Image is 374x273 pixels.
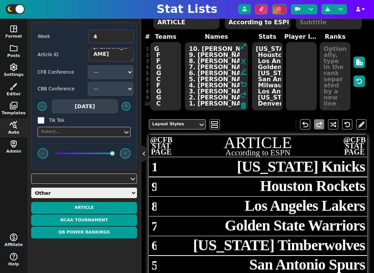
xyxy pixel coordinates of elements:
span: brush [9,82,18,91]
label: Stats [251,32,284,41]
h1: Stat Lists [156,2,217,16]
span: help [9,252,18,261]
label: Week [38,33,83,40]
button: NCAA Tournament [31,215,137,226]
button: redo [314,119,324,129]
span: settings [9,63,18,72]
label: # [145,32,150,41]
span: undo [301,120,310,129]
button: + [120,148,131,159]
div: 4 [145,64,150,70]
span: Golden State Warriors [225,215,365,237]
label: Ranks [318,32,352,41]
label: CFB Conference [38,69,83,76]
span: photo_library [9,101,18,110]
span: redo [239,90,248,99]
span: shield_person [9,139,18,148]
span: @CFB STAT PAGE [150,137,172,155]
span: format_ink_highlighter [240,68,247,77]
span: undo [239,79,248,88]
span: query_stats [9,120,18,129]
h1: ARTICLE [149,134,367,151]
div: Select... [41,129,120,135]
div: Layout Styles [152,121,195,128]
button: - [38,148,48,159]
textarea: G F F G G C F G G C [150,42,181,110]
span: redo [315,120,324,129]
textarea: [US_STATE] Knicks Houston Rockets Los Angeles Lakers Golden State Warriors [US_STATE] Timberwolve... [252,42,283,110]
textarea: ARTICLE [153,16,219,29]
textarea: According to ESPN [225,16,291,29]
div: 7 [145,82,150,88]
span: folder [9,44,18,53]
button: Article [31,202,137,214]
div: 6 [145,76,150,82]
div: 3 [145,58,150,64]
span: 5. [PERSON_NAME] [151,258,156,273]
div: 10 [145,101,150,107]
label: Article ID [38,51,83,58]
div: 2 [145,52,150,58]
button: + [122,102,131,111]
span: Houston Rockets [260,175,365,198]
span: [US_STATE] Knicks [237,156,365,178]
button: undo [300,119,310,129]
button: QB Power Rankings [31,227,137,238]
span: 8. [PERSON_NAME] [151,199,156,214]
label: Names [183,32,251,41]
span: @CFB STAT PAGE [343,137,366,155]
div: 1 [145,46,150,52]
h2: According to ESPN [149,149,367,157]
span: [US_STATE] Timberwolves [193,234,365,257]
span: 7. [PERSON_NAME] [151,219,156,234]
textarea: [URL][DOMAIN_NAME][PERSON_NAME] [88,48,134,62]
div: 8 [145,88,150,95]
span: space_dashboard [9,24,18,33]
label: Tik Tok [49,117,95,124]
textarea: 10. [PERSON_NAME] 9. [PERSON_NAME] 8. [PERSON_NAME] 7. [PERSON_NAME] 6. [PERSON_NAME] 5. [PERSON_... [185,42,248,110]
span: Los Angeles Lakers [245,195,365,218]
span: 6. [PERSON_NAME] [151,238,156,253]
button: - [38,102,47,111]
label: Teams [149,32,183,41]
div: 5 [145,70,150,76]
label: Player ID/Image URL [284,32,318,41]
span: monetization_on [9,233,18,242]
div: 9 [145,95,150,101]
span: 10. [PERSON_NAME] [151,160,156,174]
label: CBB Conference [38,85,83,92]
span: 9. [PERSON_NAME] [151,180,156,194]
